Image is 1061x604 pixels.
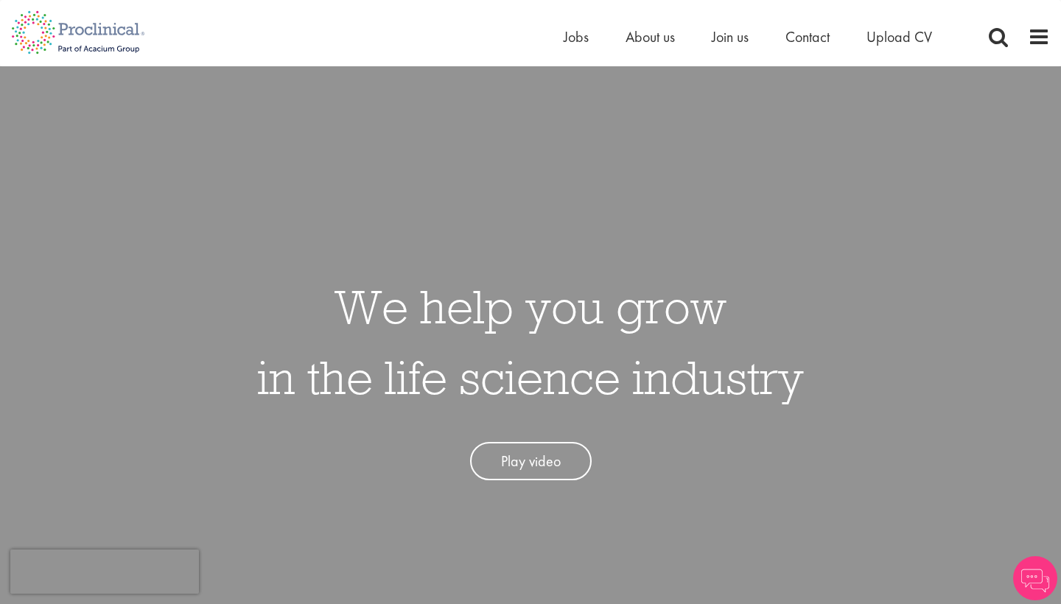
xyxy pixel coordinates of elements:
[712,27,749,46] a: Join us
[564,27,589,46] a: Jobs
[785,27,830,46] a: Contact
[1013,556,1057,600] img: Chatbot
[626,27,675,46] a: About us
[257,271,804,412] h1: We help you grow in the life science industry
[470,442,592,481] a: Play video
[866,27,932,46] a: Upload CV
